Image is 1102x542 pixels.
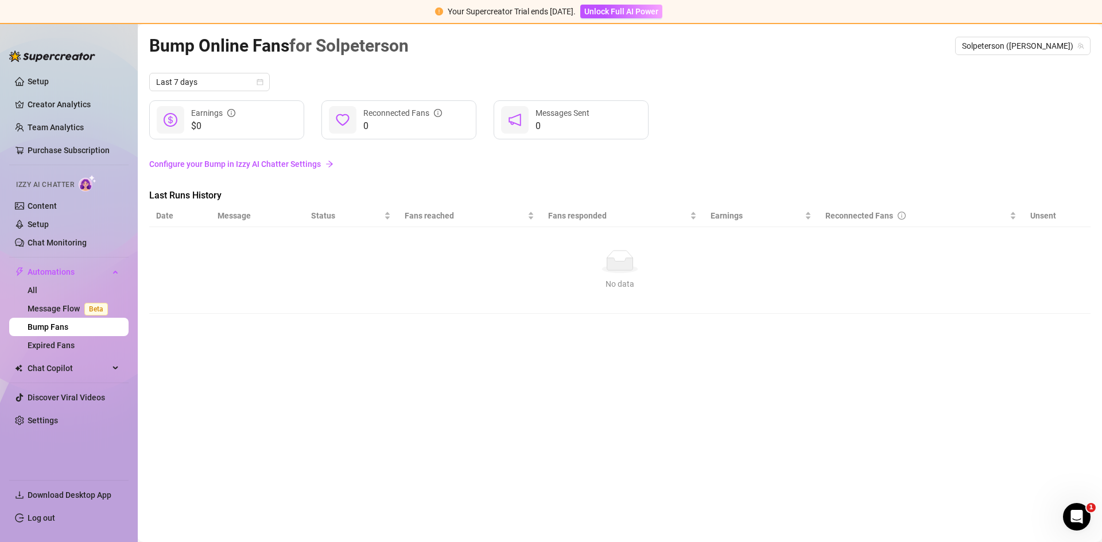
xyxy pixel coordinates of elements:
[227,109,235,117] span: info-circle
[336,113,350,127] span: heart
[536,119,589,133] span: 0
[211,205,304,227] th: Message
[580,5,662,18] button: Unlock Full AI Power
[161,278,1079,290] div: No data
[363,107,442,119] div: Reconnected Fans
[15,267,24,276] span: thunderbolt
[156,73,263,91] span: Last 7 days
[149,153,1091,175] a: Configure your Bump in Izzy AI Chatter Settingsarrow-right
[448,7,576,16] span: Your Supercreator Trial ends [DATE].
[1077,42,1084,49] span: team
[191,107,235,119] div: Earnings
[363,119,442,133] span: 0
[548,209,687,222] span: Fans responded
[289,36,409,56] span: for Solpeterson
[584,7,658,16] span: Unlock Full AI Power
[84,303,108,315] span: Beta
[28,393,105,402] a: Discover Viral Videos
[898,212,906,220] span: info-circle
[711,209,802,222] span: Earnings
[28,201,57,210] a: Content
[28,77,49,86] a: Setup
[191,119,235,133] span: $0
[164,113,177,127] span: dollar
[435,7,443,15] span: exclamation-circle
[28,95,119,114] a: Creator Analytics
[149,205,211,227] th: Date
[311,209,382,222] span: Status
[1087,503,1096,512] span: 1
[15,490,24,500] span: download
[257,79,263,85] span: calendar
[149,189,342,202] span: Last Runs History
[1023,205,1063,227] th: Unsent
[15,364,22,372] img: Chat Copilot
[304,205,398,227] th: Status
[398,205,541,227] th: Fans reached
[28,513,55,522] a: Log out
[1063,503,1091,531] iframe: Intercom live chat
[28,341,75,350] a: Expired Fans
[149,32,409,59] article: Bump Online Fans
[28,141,119,159] a: Purchase Subscription
[28,220,49,229] a: Setup
[28,304,112,313] a: Message FlowBeta
[79,175,96,192] img: AI Chatter
[28,359,109,377] span: Chat Copilot
[16,180,74,190] span: Izzy AI Chatter
[541,205,703,227] th: Fans responded
[536,108,589,118] span: Messages Sent
[580,7,662,16] a: Unlock Full AI Power
[405,209,525,222] span: Fans reached
[28,286,37,295] a: All
[149,158,1091,170] a: Configure your Bump in Izzy AI Chatter Settings
[825,209,1008,222] div: Reconnected Fans
[28,238,87,247] a: Chat Monitoring
[704,205,818,227] th: Earnings
[28,263,109,281] span: Automations
[28,490,111,500] span: Download Desktop App
[962,37,1084,54] span: Solpeterson (solpetersonok)
[325,160,333,168] span: arrow-right
[434,109,442,117] span: info-circle
[28,416,58,425] a: Settings
[9,50,95,62] img: logo-BBDzfeDw.svg
[28,322,68,332] a: Bump Fans
[28,123,84,132] a: Team Analytics
[508,113,522,127] span: notification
